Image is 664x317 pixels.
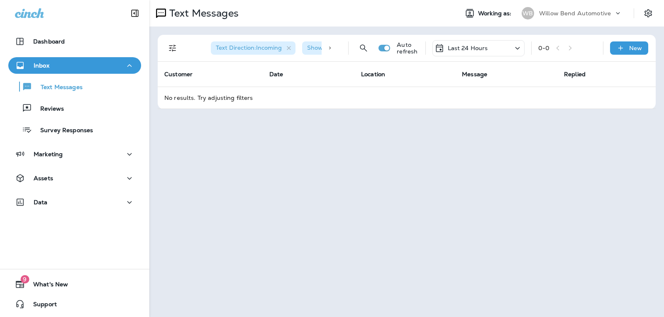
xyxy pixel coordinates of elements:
[8,57,141,74] button: Inbox
[25,301,57,311] span: Support
[33,38,65,45] p: Dashboard
[20,275,29,283] span: 9
[641,6,656,21] button: Settings
[34,62,49,69] p: Inbox
[216,44,282,51] span: Text Direction : Incoming
[269,70,283,78] span: Date
[538,45,549,51] div: 0 - 0
[629,45,642,51] p: New
[478,10,513,17] span: Working as:
[397,41,418,55] p: Auto refresh
[8,99,141,117] button: Reviews
[8,33,141,50] button: Dashboard
[34,175,53,181] p: Assets
[34,151,63,157] p: Marketing
[25,281,68,291] span: What's New
[8,194,141,211] button: Data
[158,87,656,109] td: No results. Try adjusting filters
[564,70,586,78] span: Replied
[32,84,83,92] p: Text Messages
[166,7,239,19] p: Text Messages
[8,296,141,312] button: Support
[448,45,488,51] p: Last 24 Hours
[8,276,141,293] button: 9What's New
[8,121,141,138] button: Survey Responses
[522,7,534,19] div: WB
[462,70,487,78] span: Message
[34,199,48,206] p: Data
[302,41,421,55] div: Show Start/Stop/Unsubscribe:true
[361,70,385,78] span: Location
[164,40,181,56] button: Filters
[8,170,141,186] button: Assets
[355,40,372,56] button: Search Messages
[123,5,146,22] button: Collapse Sidebar
[164,70,193,78] span: Customer
[32,105,64,113] p: Reviews
[32,127,93,135] p: Survey Responses
[211,41,295,55] div: Text Direction:Incoming
[539,10,611,17] p: Willow Bend Automotive
[8,78,141,95] button: Text Messages
[8,146,141,162] button: Marketing
[307,44,407,51] span: Show Start/Stop/Unsubscribe : true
